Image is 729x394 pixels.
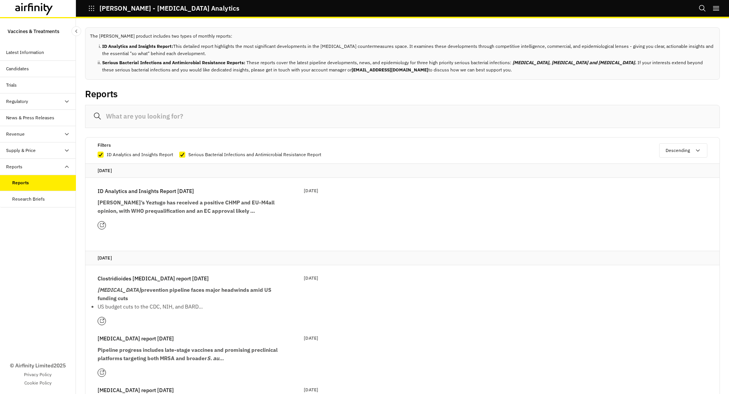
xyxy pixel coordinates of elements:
input: What are you looking for? [85,105,720,128]
div: Revenue [6,131,25,138]
p: [DATE] [98,167,707,174]
strong: prevention pipeline faces major headwinds amid US funding cuts [98,286,271,302]
em: [MEDICAL_DATA] [98,286,141,293]
b: ID Analytics and Insights Report: [102,43,173,49]
div: Reports [12,179,29,186]
button: Close Sidebar [71,26,81,36]
b: Serious Bacterial Infections and Antimicrobial Resistance Reports: [102,60,246,65]
p: [DATE] [304,187,318,195]
p: [DATE] [98,254,707,262]
div: The [PERSON_NAME] product includes two types of monthly reports: [85,27,720,80]
div: Latest Information [6,49,44,56]
a: Cookie Policy [24,380,52,386]
p: ID Analytics and Insights Report [107,151,173,158]
div: Regulatory [6,98,28,105]
p: Filters [98,141,111,149]
p: ID Analytics and Insights Report [DATE] [98,187,194,195]
strong: Pipeline progress includes late-stage vaccines and promising preclinical platforms targeting both... [98,347,278,362]
b: [EMAIL_ADDRESS][DOMAIN_NAME] [352,67,428,73]
p: © Airfinity Limited 2025 [10,362,66,370]
p: [DATE] [304,334,318,342]
p: [DATE] [304,274,318,282]
div: Supply & Price [6,147,36,154]
p: [DATE] [304,386,318,394]
button: Descending [659,143,707,158]
p: Vaccines & Treatments [8,24,59,38]
h2: Reports [85,89,118,100]
a: Privacy Policy [24,371,52,378]
div: Candidates [6,65,29,72]
div: Research Briefs [12,196,45,203]
p: [MEDICAL_DATA] report [DATE] [98,334,174,343]
p: [PERSON_NAME] - [MEDICAL_DATA] Analytics [99,5,239,12]
li: This detailed report highlights the most significant developments in the [MEDICAL_DATA] counterme... [102,43,715,57]
li: These reports cover the latest pipeline developments, news, and epidemiology for three high prior... [102,59,715,73]
div: Trials [6,82,17,89]
em: S. au… [207,355,224,362]
strong: [PERSON_NAME]’s Yeztugo has received a positive CHMP and EU-M4all opinion, with WHO prequalificat... [98,199,275,214]
p: Clostridioides [MEDICAL_DATA] report [DATE] [98,274,209,283]
p: Serious Bacterial Infections and Antimicrobial Resistance Report [188,151,321,158]
div: Reports [6,163,22,170]
p: US budget cuts to the CDC, NIH, and BARD… [98,302,280,311]
button: Search [699,2,706,15]
b: [MEDICAL_DATA], [MEDICAL_DATA] and [MEDICAL_DATA]. [513,60,636,65]
button: [PERSON_NAME] - [MEDICAL_DATA] Analytics [88,2,239,15]
div: News & Press Releases [6,114,54,121]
